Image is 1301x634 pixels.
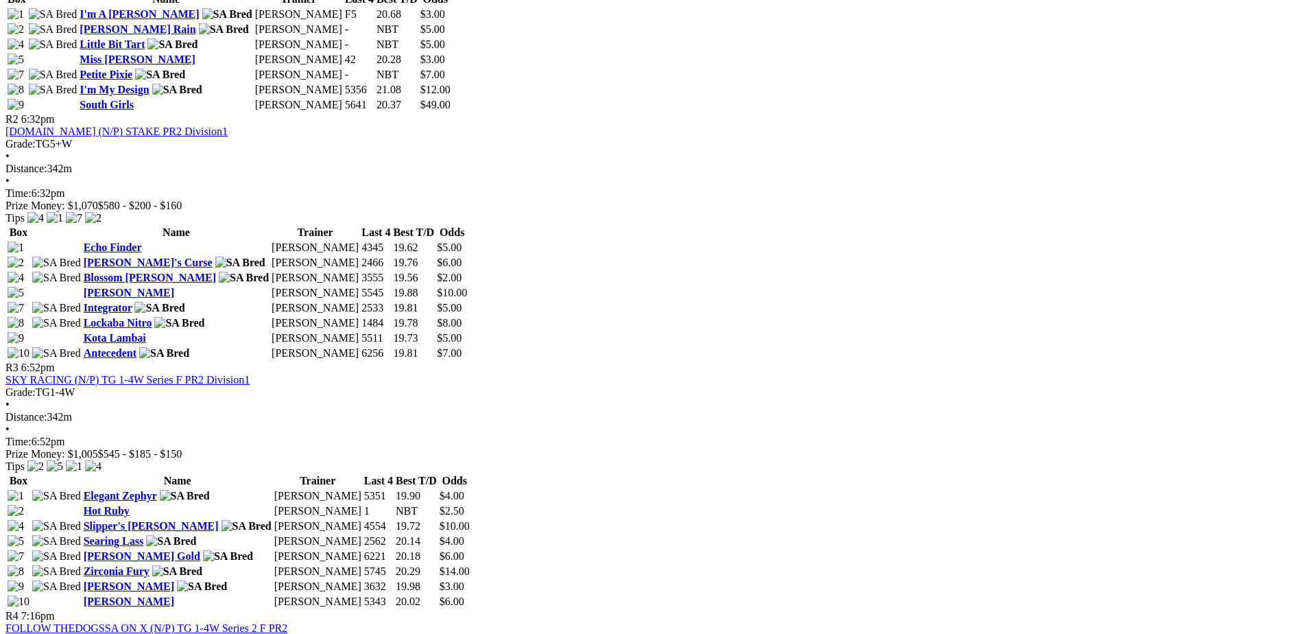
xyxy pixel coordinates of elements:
span: R4 [5,610,19,622]
img: SA Bred [177,580,227,593]
td: [PERSON_NAME] [254,83,343,97]
span: $3.00 [420,8,445,20]
img: 7 [66,212,82,224]
img: 4 [85,460,102,473]
td: 1484 [361,316,391,330]
a: Zirconia Fury [84,565,150,577]
a: Kota Lambai [84,332,146,344]
img: 4 [27,212,44,224]
td: 2466 [361,256,391,270]
span: • [5,399,10,410]
span: • [5,423,10,435]
span: $3.00 [420,54,445,65]
a: Searing Lass [84,535,144,547]
img: 8 [8,317,24,329]
td: F5 [344,8,374,21]
img: 2 [27,460,44,473]
td: NBT [376,23,418,36]
img: 1 [8,242,24,254]
a: [PERSON_NAME] Rain [80,23,195,35]
span: 6:52pm [21,362,55,373]
span: $5.00 [437,242,462,253]
td: [PERSON_NAME] [271,331,359,345]
td: [PERSON_NAME] [271,316,359,330]
th: Last 4 [363,474,394,488]
td: - [344,23,374,36]
img: SA Bred [219,272,269,284]
span: $2.00 [437,272,462,283]
span: $12.00 [420,84,451,95]
span: $14.00 [440,565,470,577]
img: SA Bred [29,38,77,51]
a: Integrator [84,302,132,314]
div: TG5+W [5,138,1296,150]
a: Echo Finder [84,242,142,253]
span: $8.00 [437,317,462,329]
td: 19.62 [392,241,435,255]
td: [PERSON_NAME] [274,535,362,548]
a: [PERSON_NAME] [84,596,174,607]
img: 1 [66,460,82,473]
td: 5545 [361,286,391,300]
td: 19.76 [392,256,435,270]
td: 4345 [361,241,391,255]
td: 20.28 [376,53,418,67]
img: SA Bred [202,8,252,21]
img: 1 [8,490,24,502]
img: 4 [8,38,24,51]
img: SA Bred [32,257,81,269]
td: 42 [344,53,374,67]
td: 20.02 [395,595,438,609]
img: 8 [8,84,24,96]
td: 3632 [363,580,394,594]
a: Little Bit Tart [80,38,145,50]
div: 342m [5,163,1296,175]
td: 19.88 [392,286,435,300]
a: [DOMAIN_NAME] (N/P) STAKE PR2 Division1 [5,126,228,137]
img: 1 [47,212,63,224]
td: 5343 [363,595,394,609]
img: SA Bred [215,257,265,269]
td: 6256 [361,347,391,360]
span: R3 [5,362,19,373]
span: $5.00 [437,332,462,344]
th: Trainer [274,474,362,488]
th: Odds [439,474,470,488]
img: 8 [8,565,24,578]
img: 10 [8,347,29,360]
span: 7:16pm [21,610,55,622]
td: 4554 [363,519,394,533]
img: SA Bred [32,520,81,532]
a: [PERSON_NAME] [84,580,174,592]
span: $7.00 [437,347,462,359]
img: SA Bred [29,23,77,36]
span: $5.00 [420,23,445,35]
img: SA Bred [32,347,81,360]
td: 2533 [361,301,391,315]
img: SA Bred [32,302,81,314]
span: • [5,150,10,162]
td: [PERSON_NAME] [271,256,359,270]
img: SA Bred [152,565,202,578]
td: [PERSON_NAME] [271,241,359,255]
img: 10 [8,596,29,608]
img: 4 [8,272,24,284]
img: SA Bred [139,347,189,360]
td: [PERSON_NAME] [271,286,359,300]
img: SA Bred [199,23,249,36]
span: $545 - $185 - $150 [98,448,182,460]
a: Miss [PERSON_NAME] [80,54,195,65]
th: Last 4 [361,226,391,239]
td: [PERSON_NAME] [274,489,362,503]
img: SA Bred [146,535,196,548]
th: Odds [436,226,468,239]
th: Best T/D [392,226,435,239]
img: 5 [8,54,24,66]
td: [PERSON_NAME] [271,347,359,360]
div: Prize Money: $1,070 [5,200,1296,212]
img: 2 [8,505,24,517]
td: [PERSON_NAME] [254,68,343,82]
td: 5745 [363,565,394,578]
td: 5511 [361,331,391,345]
img: SA Bred [160,490,210,502]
